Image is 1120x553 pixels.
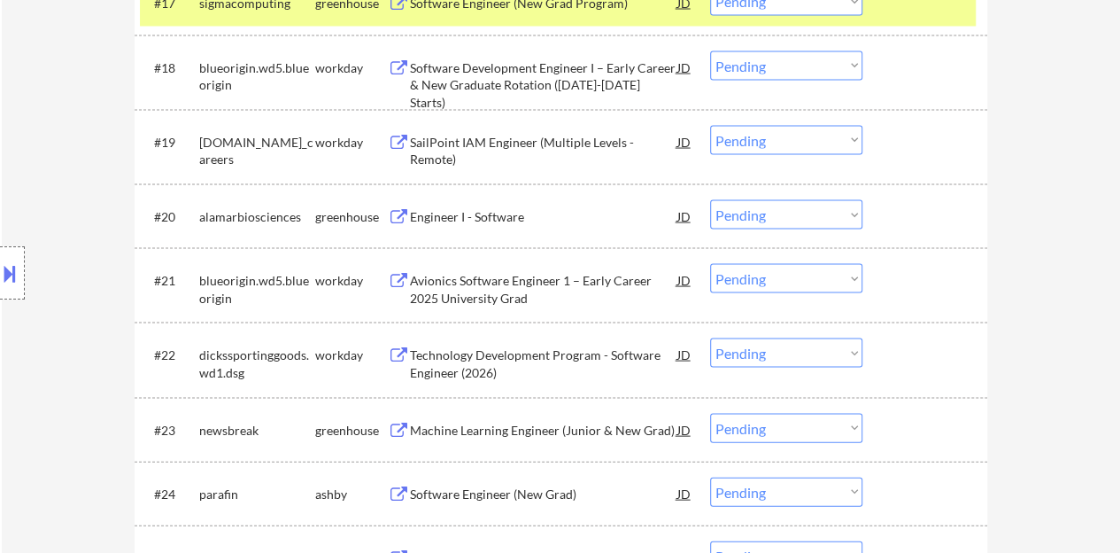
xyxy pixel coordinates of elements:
div: Machine Learning Engineer (Junior & New Grad) [410,422,677,440]
div: greenhouse [315,422,388,440]
div: workday [315,272,388,290]
div: JD [676,264,693,296]
div: JD [676,414,693,446]
div: ashby [315,486,388,503]
div: #18 [154,59,185,77]
div: blueorigin.wd5.blueorigin [199,59,315,94]
div: Avionics Software Engineer 1 – Early Career 2025 University Grad [410,272,677,307]
div: workday [315,347,388,364]
div: greenhouse [315,208,388,226]
div: JD [676,339,693,370]
div: parafin [199,486,315,503]
div: Technology Development Program - Software Engineer (2026) [410,347,677,381]
div: Software Development Engineer I – Early Career & New Graduate Rotation ([DATE]-[DATE] Starts) [410,59,677,112]
div: #24 [154,486,185,503]
div: JD [676,200,693,232]
div: workday [315,134,388,152]
div: Engineer I - Software [410,208,677,226]
div: Software Engineer (New Grad) [410,486,677,503]
div: JD [676,478,693,510]
div: workday [315,59,388,77]
div: SailPoint IAM Engineer (Multiple Levels - Remote) [410,134,677,168]
div: JD [676,126,693,158]
div: JD [676,51,693,83]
